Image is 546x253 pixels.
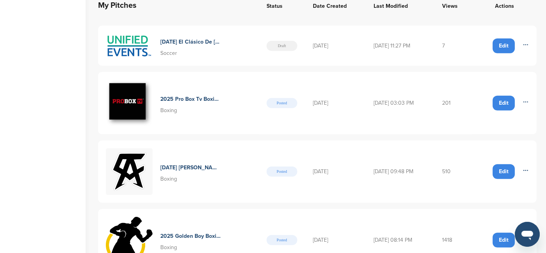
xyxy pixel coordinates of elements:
td: 510 [435,141,473,203]
td: [DATE] 03:03 PM [366,72,434,134]
td: [DATE] [305,72,366,134]
a: Edit [493,96,515,111]
img: Ca [106,148,153,195]
span: Boxing [160,176,177,182]
span: Posted [267,235,297,245]
span: Soccer [160,50,177,56]
td: 7 [435,26,473,65]
a: United events logo2 [DATE] El Clásico De [GEOGRAPHIC_DATA] Soccer [106,33,251,58]
span: Posted [267,167,297,177]
a: Ca [DATE] [PERSON_NAME] Vs [PERSON_NAME] Boxing [106,148,251,195]
img: Proboxtv logo [106,80,153,126]
h4: 2025 Golden Boy Boxing [160,232,221,241]
td: 201 [435,72,473,134]
a: Edit [493,39,515,53]
span: Posted [267,98,297,108]
h4: [DATE] El Clásico De [GEOGRAPHIC_DATA] [160,38,221,46]
td: [DATE] 11:27 PM [366,26,434,65]
td: [DATE] [305,26,366,65]
a: Edit [493,233,515,248]
span: Boxing [160,244,177,251]
td: [DATE] [305,141,366,203]
iframe: Button to launch messaging window [515,222,540,247]
h4: [DATE] [PERSON_NAME] Vs [PERSON_NAME] [160,163,221,172]
span: Draft [267,41,297,51]
a: Proboxtv logo 2025 Pro Box Tv Boxing Series Boxing [106,80,251,126]
span: Boxing [160,107,177,114]
a: Edit [493,164,515,179]
td: [DATE] 09:48 PM [366,141,434,203]
img: United events logo2 [106,33,153,58]
h4: 2025 Pro Box Tv Boxing Series [160,95,221,104]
